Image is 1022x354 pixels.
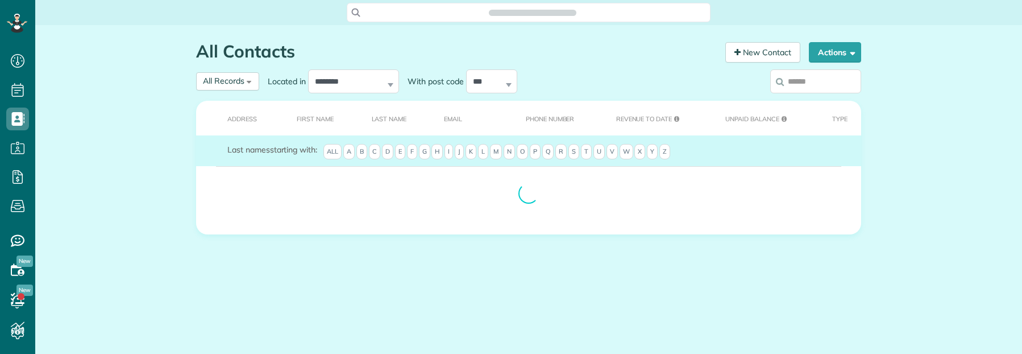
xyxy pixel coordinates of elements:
span: I [444,144,453,160]
span: W [620,144,633,160]
a: New Contact [725,42,800,63]
span: C [369,144,380,160]
span: Last names [227,145,270,155]
h1: All Contacts [196,42,717,61]
span: New [16,256,33,267]
span: A [343,144,355,160]
span: N [504,144,515,160]
span: U [593,144,605,160]
th: First Name [279,101,354,135]
th: Address [196,101,279,135]
th: Unpaid Balance [708,101,814,135]
span: D [382,144,393,160]
span: All Records [203,76,244,86]
span: F [407,144,417,160]
span: R [555,144,567,160]
span: J [455,144,464,160]
span: G [419,144,430,160]
span: T [581,144,592,160]
span: K [466,144,476,160]
span: X [634,144,645,160]
th: Type [815,101,861,135]
span: O [517,144,528,160]
span: Y [647,144,658,160]
span: B [356,144,367,160]
span: M [490,144,502,160]
span: Z [659,144,670,160]
span: Q [542,144,554,160]
label: Located in [259,76,308,87]
button: Actions [809,42,861,63]
span: E [395,144,405,160]
span: S [568,144,579,160]
label: starting with: [227,144,317,155]
th: Last Name [354,101,427,135]
span: All [323,144,342,160]
span: Search ZenMaid… [500,7,564,18]
span: H [431,144,443,160]
span: L [478,144,488,160]
label: With post code [399,76,466,87]
th: Revenue to Date [599,101,708,135]
th: Email [426,101,508,135]
span: P [530,144,541,160]
th: Phone number [508,101,599,135]
span: V [606,144,618,160]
